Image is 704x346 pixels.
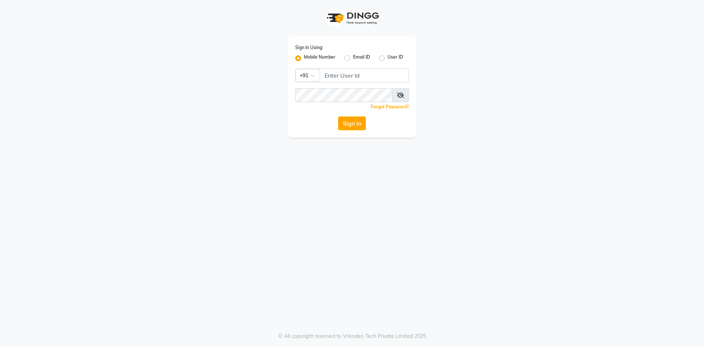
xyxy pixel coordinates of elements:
label: Mobile Number [304,54,335,63]
input: Username [320,68,409,82]
input: Username [295,88,392,102]
img: logo1.svg [323,7,381,29]
a: Forgot Password? [371,104,409,109]
button: Sign In [338,116,366,130]
label: Sign In Using: [295,44,323,51]
label: Email ID [353,54,370,63]
label: User ID [388,54,403,63]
